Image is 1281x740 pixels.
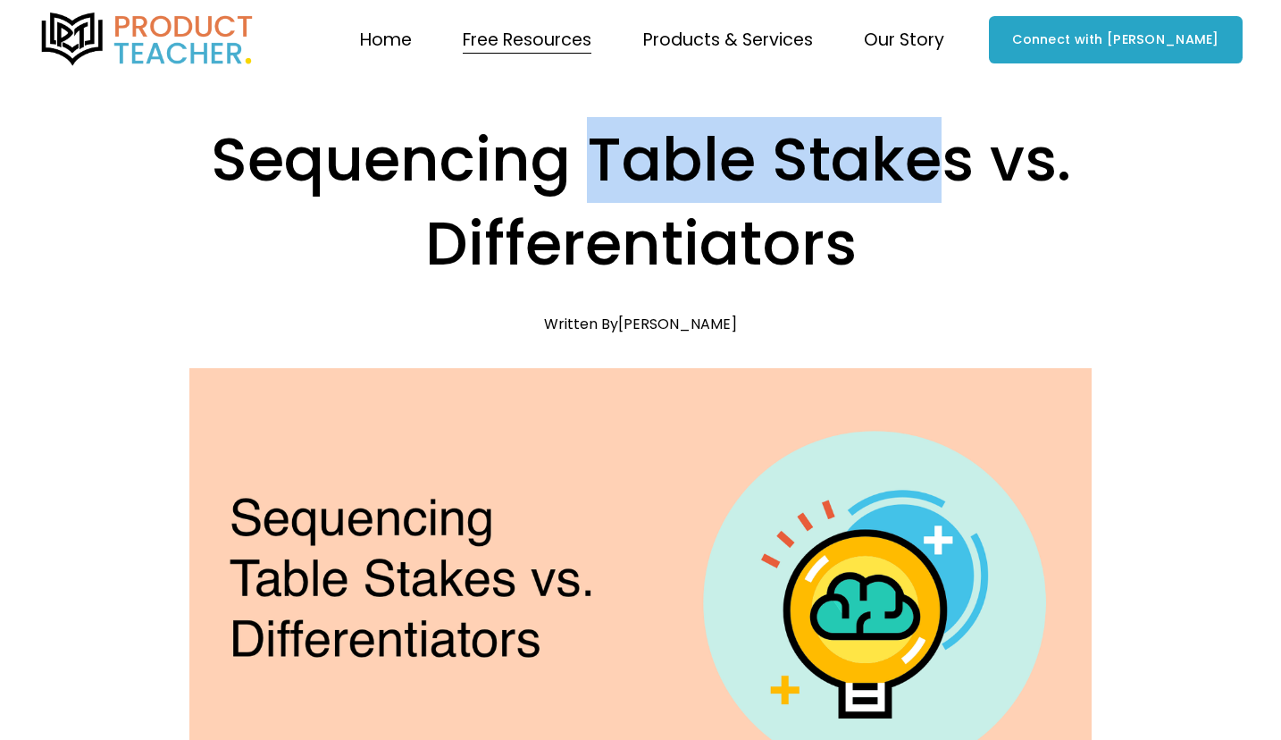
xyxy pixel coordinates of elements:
[189,118,1093,287] h1: Sequencing Table Stakes vs. Differentiators
[38,13,256,66] img: Product Teacher
[360,22,412,57] a: Home
[643,22,813,57] a: folder dropdown
[864,22,944,57] a: folder dropdown
[544,315,737,332] div: Written By
[643,24,813,55] span: Products & Services
[864,24,944,55] span: Our Story
[463,24,591,55] span: Free Resources
[463,22,591,57] a: folder dropdown
[989,16,1243,63] a: Connect with [PERSON_NAME]
[618,314,737,334] a: [PERSON_NAME]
